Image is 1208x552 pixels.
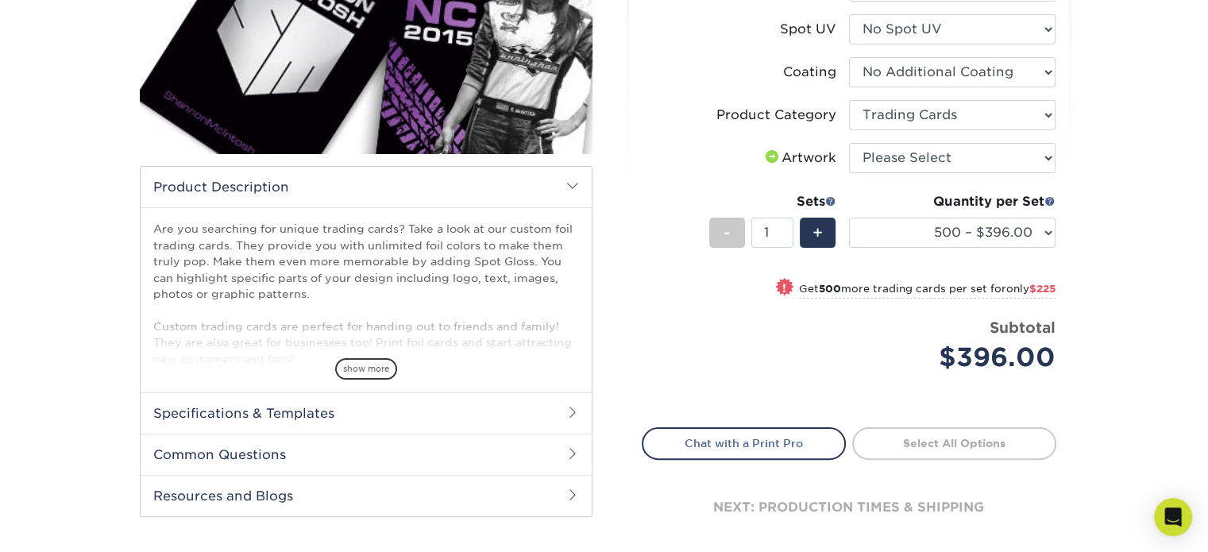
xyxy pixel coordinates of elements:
div: Open Intercom Messenger [1154,498,1192,536]
p: Are you searching for unique trading cards? Take a look at our custom foil trading cards. They pr... [153,221,579,367]
div: Sets [709,192,836,211]
span: show more [335,358,397,380]
span: - [724,221,731,245]
div: Quantity per Set [849,192,1056,211]
div: Coating [783,63,836,82]
div: Product Category [716,106,836,125]
a: Chat with a Print Pro [642,427,846,459]
div: Artwork [762,149,836,168]
span: + [812,221,823,245]
h2: Product Description [141,167,592,207]
span: ! [782,280,786,296]
h2: Resources and Blogs [141,475,592,516]
h2: Common Questions [141,434,592,475]
div: $396.00 [861,338,1056,376]
small: Get more trading cards per set for [799,283,1056,299]
span: $225 [1029,283,1056,295]
a: Select All Options [852,427,1056,459]
strong: 500 [819,283,841,295]
h2: Specifications & Templates [141,392,592,434]
strong: Subtotal [990,318,1056,336]
div: Spot UV [780,20,836,39]
span: only [1006,283,1056,295]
